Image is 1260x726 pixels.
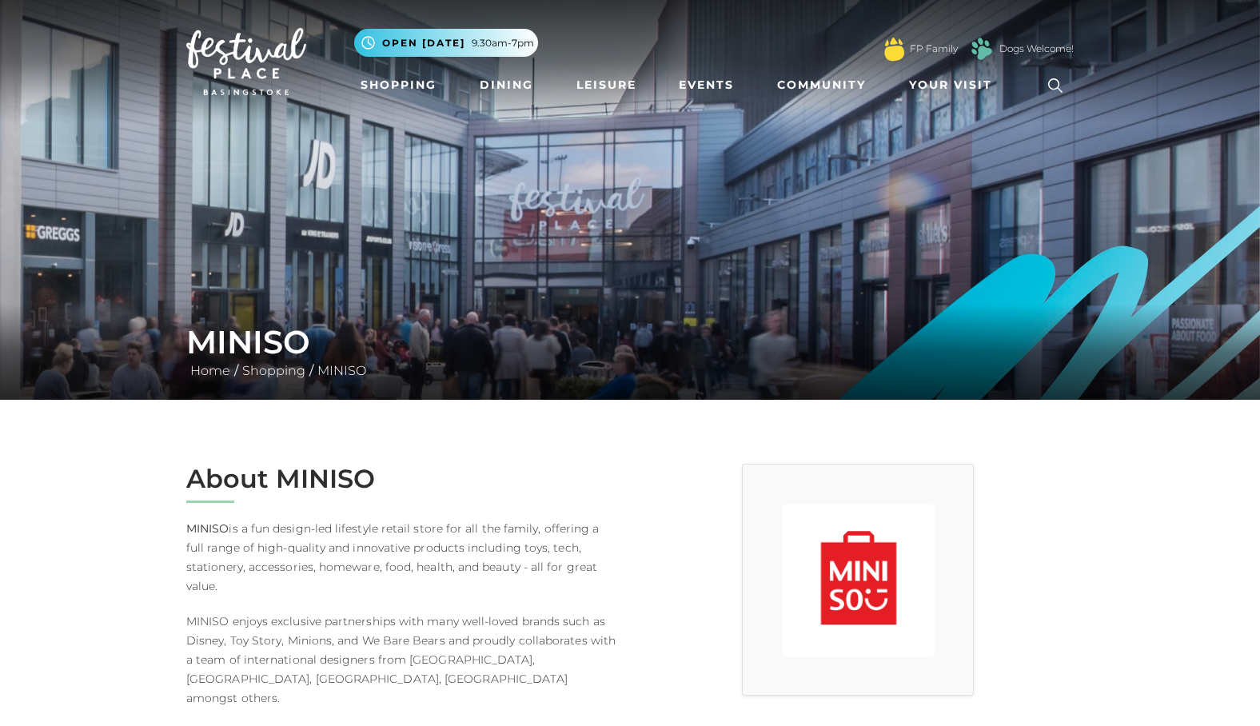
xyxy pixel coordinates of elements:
[909,77,992,94] span: Your Visit
[382,36,465,50] span: Open [DATE]
[186,28,306,95] img: Festival Place Logo
[472,36,534,50] span: 9.30am-7pm
[186,464,618,494] h2: About MINISO
[313,363,370,378] a: MINISO
[238,363,309,378] a: Shopping
[174,323,1086,381] div: / /
[910,42,958,56] a: FP Family
[186,323,1074,361] h1: MINISO
[473,70,540,100] a: Dining
[186,521,229,536] strong: MINISO
[354,70,443,100] a: Shopping
[771,70,872,100] a: Community
[186,519,618,596] p: is a fun design-led lifestyle retail store for all the family, offering a full range of high-qual...
[672,70,740,100] a: Events
[999,42,1074,56] a: Dogs Welcome!
[903,70,1007,100] a: Your Visit
[570,70,643,100] a: Leisure
[186,612,618,708] p: MINISO enjoys exclusive partnerships with many well-loved brands such as Disney, Toy Story, Minio...
[354,29,538,57] button: Open [DATE] 9.30am-7pm
[186,363,234,378] a: Home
